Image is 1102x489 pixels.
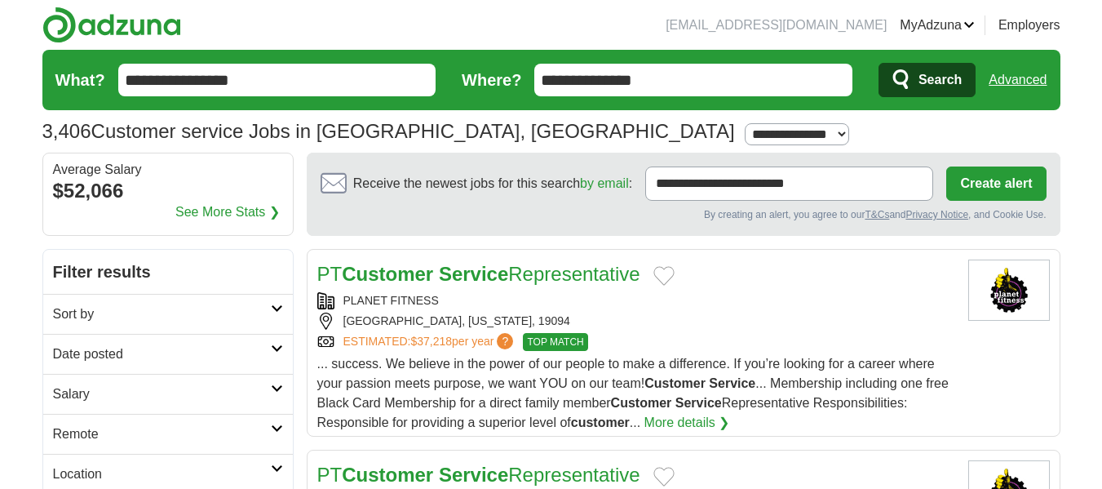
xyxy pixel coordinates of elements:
[998,16,1060,35] a: Employers
[879,63,976,97] button: Search
[53,425,271,444] h2: Remote
[53,345,271,364] h2: Date posted
[175,202,280,222] a: See More Stats ❯
[462,68,521,92] label: Where?
[342,464,433,486] strong: Customer
[918,64,962,96] span: Search
[43,414,293,454] a: Remote
[439,263,508,285] strong: Service
[53,465,271,484] h2: Location
[709,376,755,390] strong: Service
[42,117,91,146] span: 3,406
[43,250,293,294] h2: Filter results
[53,385,271,404] h2: Salary
[43,334,293,374] a: Date posted
[43,374,293,414] a: Salary
[53,305,271,324] h2: Sort by
[968,260,1050,321] img: Planet Fitness logo
[675,396,722,410] strong: Service
[317,464,640,486] a: PTCustomer ServiceRepresentative
[905,209,968,220] a: Privacy Notice
[644,413,730,433] a: More details ❯
[343,294,439,307] a: PLANET FITNESS
[343,333,517,351] a: ESTIMATED:$37,218per year?
[865,209,889,220] a: T&Cs
[42,120,735,142] h1: Customer service Jobs in [GEOGRAPHIC_DATA], [GEOGRAPHIC_DATA]
[55,68,105,92] label: What?
[317,313,955,330] div: [GEOGRAPHIC_DATA], [US_STATE], 19094
[989,64,1047,96] a: Advanced
[666,16,887,35] li: [EMAIL_ADDRESS][DOMAIN_NAME]
[571,416,630,429] strong: customer
[611,396,672,410] strong: Customer
[53,163,283,176] div: Average Salary
[580,176,629,190] a: by email
[946,167,1046,201] button: Create alert
[653,266,675,286] button: Add to favorite jobs
[497,333,513,349] span: ?
[317,357,949,429] span: ... success. We believe in the power of our people to make a difference. If you’re looking for a ...
[342,263,433,285] strong: Customer
[523,333,587,351] span: TOP MATCH
[644,376,706,390] strong: Customer
[653,467,675,487] button: Add to favorite jobs
[53,176,283,206] div: $52,066
[43,294,293,334] a: Sort by
[317,263,640,285] a: PTCustomer ServiceRepresentative
[439,464,508,486] strong: Service
[321,207,1047,222] div: By creating an alert, you agree to our and , and Cookie Use.
[900,16,975,35] a: MyAdzuna
[410,335,452,348] span: $37,218
[42,7,181,43] img: Adzuna logo
[353,174,632,193] span: Receive the newest jobs for this search :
